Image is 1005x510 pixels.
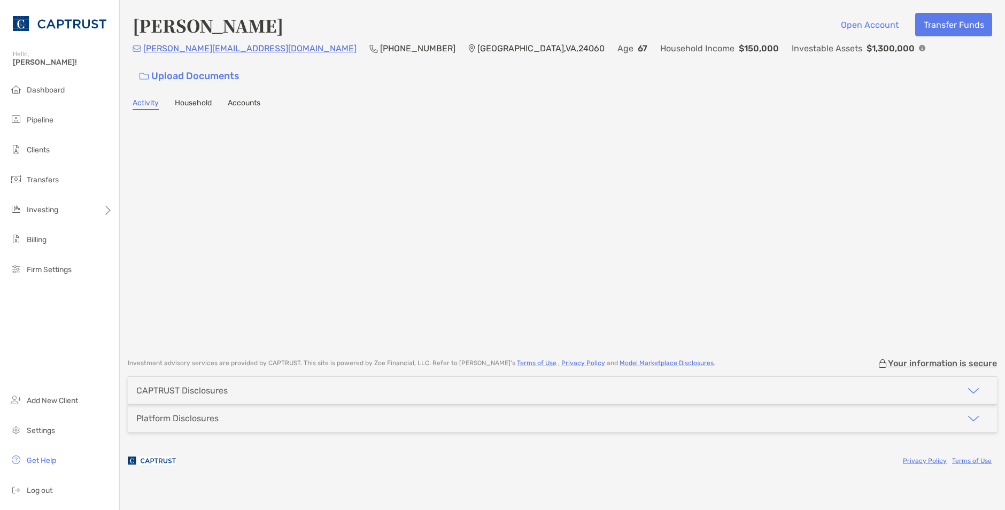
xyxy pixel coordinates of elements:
a: Privacy Policy [903,457,947,465]
p: [GEOGRAPHIC_DATA] , VA , 24060 [477,42,605,55]
p: $150,000 [739,42,779,55]
a: Privacy Policy [561,359,605,367]
p: [PERSON_NAME][EMAIL_ADDRESS][DOMAIN_NAME] [143,42,357,55]
img: logout icon [10,483,22,496]
img: billing icon [10,233,22,245]
img: Phone Icon [369,44,378,53]
p: Investment advisory services are provided by CAPTRUST . This site is powered by Zoe Financial, LL... [128,359,715,367]
span: Get Help [27,456,56,465]
img: company logo [128,449,176,473]
span: Billing [27,235,47,244]
span: Add New Client [27,396,78,405]
img: dashboard icon [10,83,22,96]
img: investing icon [10,203,22,215]
img: clients icon [10,143,22,156]
span: Firm Settings [27,265,72,274]
a: Upload Documents [133,65,246,88]
img: icon arrow [967,384,980,397]
img: settings icon [10,423,22,436]
img: add_new_client icon [10,393,22,406]
span: Investing [27,205,58,214]
button: Transfer Funds [915,13,992,36]
h4: [PERSON_NAME] [133,13,283,37]
p: Age [617,42,633,55]
span: Log out [27,486,52,495]
p: Your information is secure [888,358,997,368]
img: Email Icon [133,45,141,52]
img: get-help icon [10,453,22,466]
div: Platform Disclosures [136,413,219,423]
img: firm-settings icon [10,262,22,275]
span: [PERSON_NAME]! [13,58,113,67]
img: pipeline icon [10,113,22,126]
span: Settings [27,426,55,435]
img: transfers icon [10,173,22,186]
img: Location Icon [468,44,475,53]
a: Activity [133,98,159,110]
span: Clients [27,145,50,154]
p: $1,300,000 [867,42,915,55]
p: Household Income [660,42,735,55]
p: 67 [638,42,647,55]
a: Terms of Use [952,457,992,465]
a: Terms of Use [517,359,556,367]
img: Info Icon [919,45,925,51]
span: Dashboard [27,86,65,95]
a: Model Marketplace Disclosures [620,359,714,367]
p: Investable Assets [792,42,862,55]
div: CAPTRUST Disclosures [136,385,228,396]
button: Open Account [832,13,907,36]
a: Accounts [228,98,260,110]
p: [PHONE_NUMBER] [380,42,455,55]
span: Pipeline [27,115,53,125]
a: Household [175,98,212,110]
img: CAPTRUST Logo [13,4,106,43]
img: button icon [140,73,149,80]
span: Transfers [27,175,59,184]
img: icon arrow [967,412,980,425]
